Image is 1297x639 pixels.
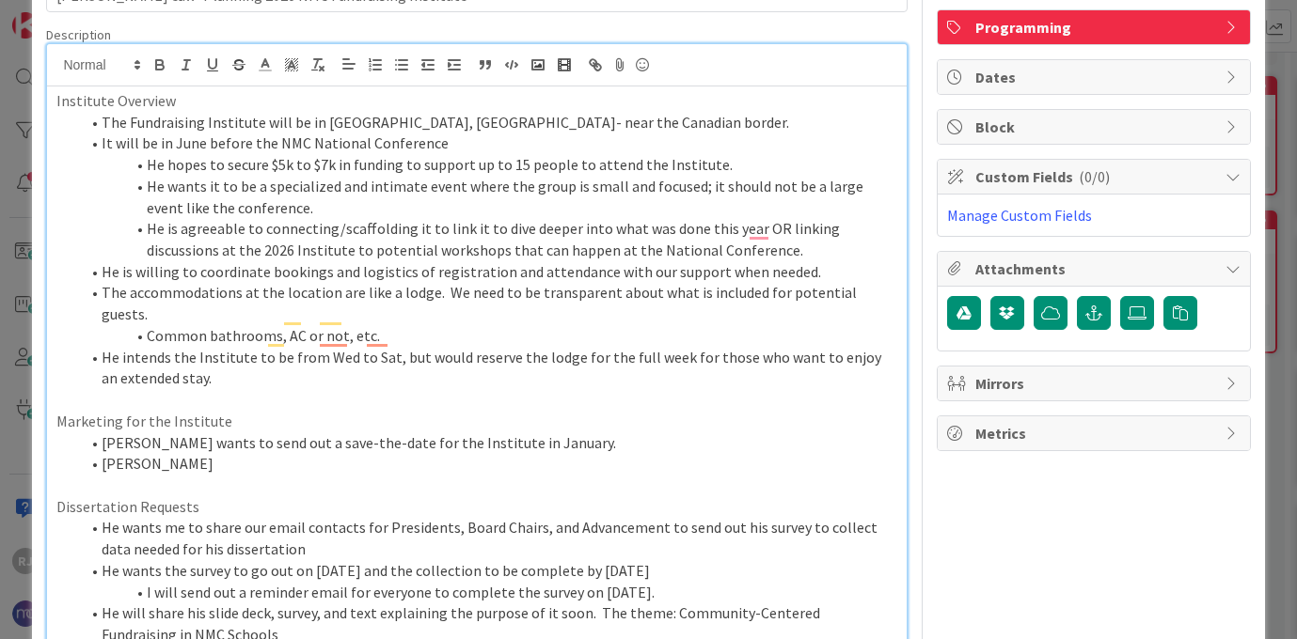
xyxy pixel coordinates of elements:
[79,347,896,389] li: He intends the Institute to be from Wed to Sat, but would reserve the lodge for the full week for...
[975,257,1216,280] span: Attachments
[947,206,1092,225] a: Manage Custom Fields
[79,432,896,454] li: [PERSON_NAME] wants to send out a save-the-date for the Institute in January.
[79,261,896,283] li: He is willing to coordinate bookings and logistics of registration and attendance with our suppor...
[56,411,896,432] p: Marketing for the Institute
[975,16,1216,39] span: Programming
[79,582,896,603] li: I will send out a reminder email for everyone to complete the survey on [DATE].
[79,325,896,347] li: Common bathrooms, AC or not, etc.
[1079,167,1110,186] span: ( 0/0 )
[79,282,896,324] li: The accommodations at the location are like a lodge. We need to be transparent about what is incl...
[975,422,1216,444] span: Metrics
[79,560,896,582] li: He wants the survey to go out on [DATE] and the collection to be complete by [DATE]
[975,116,1216,138] span: Block
[79,176,896,218] li: He wants it to be a specialized and intimate event where the group is small and focused; it shoul...
[56,90,896,112] p: Institute Overview
[79,517,896,559] li: He wants me to share our email contacts for Presidents, Board Chairs, and Advancement to send out...
[56,496,896,518] p: Dissertation Requests
[975,66,1216,88] span: Dates
[46,26,111,43] span: Description
[975,165,1216,188] span: Custom Fields
[79,453,896,475] li: [PERSON_NAME]
[79,132,896,154] li: It will be in June before the NMC National Conference
[79,112,896,133] li: The Fundraising Institute will be in [GEOGRAPHIC_DATA], [GEOGRAPHIC_DATA]- near the Canadian border.
[975,372,1216,395] span: Mirrors
[79,154,896,176] li: He hopes to secure $5k to $7k in funding to support up to 15 people to attend the Institute.
[79,218,896,260] li: He is agreeable to connecting/scaffolding it to link it to dive deeper into what was done this ye...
